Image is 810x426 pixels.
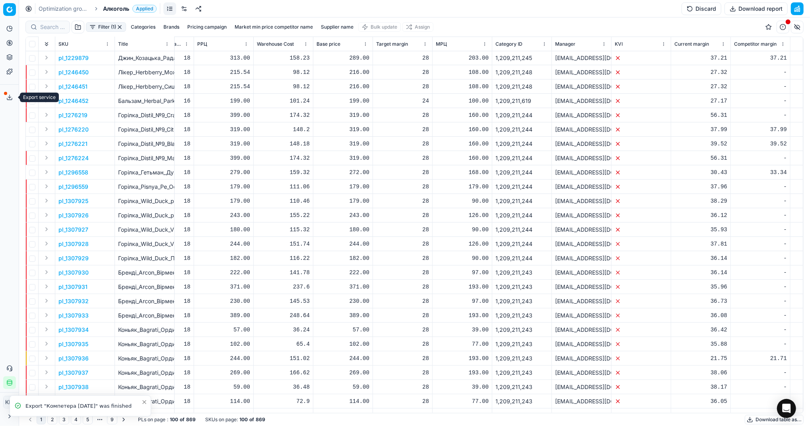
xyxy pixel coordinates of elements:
[128,22,159,32] button: Categories
[317,269,369,277] div: 222.00
[42,368,51,377] button: Expand
[436,254,489,262] div: 90.00
[118,183,171,191] p: Горілка_Pisnya_Ре_Особлива_40%_0.7_л
[184,22,230,32] button: Pricing campaign
[674,68,727,76] div: 27.32
[495,111,548,119] div: 1,209,211,244
[495,197,548,205] div: 1,209,211,244
[734,97,787,105] div: -
[58,312,89,319] button: pl_1307933
[555,240,608,248] div: [EMAIL_ADDRESS][DOMAIN_NAME]
[42,110,51,120] button: Expand
[734,126,787,134] div: 37.99
[58,340,88,348] button: pl_1307935
[103,5,157,13] span: АлкогольApplied
[725,2,788,15] button: Download report
[495,269,548,277] div: 1,209,211,243
[118,68,171,76] p: Лікер_Herbberry_Мохіто_30%_0.5_л
[436,126,489,134] div: 160.00
[42,253,51,263] button: Expand
[555,54,608,62] div: [EMAIL_ADDRESS][DOMAIN_NAME]
[58,283,87,291] button: pl_1307931
[317,183,369,191] div: 179.00
[745,415,804,424] button: Download table as...
[376,83,429,91] div: 28
[37,415,46,424] button: 1
[317,197,369,205] div: 179.00
[734,226,787,234] div: -
[118,283,171,291] p: Бренді_Arcon_Вірменський_3_зірки_40%_0.5_л_
[376,140,429,148] div: 28
[39,5,89,13] a: Optimization groups
[118,269,171,277] p: Бренді_Arcon_Вірменський_3_зірки_40%_0.25_л
[257,154,310,162] div: 174.32
[197,269,250,277] div: 222.00
[118,111,171,119] p: Горілка_Distil_№9_Cranberry_38%_0.5_л
[257,97,310,105] div: 101.24
[436,83,489,91] div: 108.00
[42,81,51,91] button: Expand
[58,369,88,377] button: pl_1307937
[555,154,608,162] div: [EMAIL_ADDRESS][DOMAIN_NAME]
[555,269,608,277] div: [EMAIL_ADDRESS][DOMAIN_NAME]
[495,54,548,62] div: 1,209,211,245
[674,197,727,205] div: 38.29
[436,197,489,205] div: 90.00
[58,383,89,391] button: pl_1307938
[555,297,608,305] div: [EMAIL_ADDRESS][DOMAIN_NAME]
[118,226,171,234] p: Горілка_Wild_Duck_Vip_40%_0.5_л
[160,22,183,32] button: Brands
[58,83,87,91] p: pl_1246451
[376,297,429,305] div: 28
[674,283,727,291] div: 35.96
[495,83,548,91] div: 1,209,211,248
[376,269,429,277] div: 28
[58,240,89,248] p: pl_1307928
[682,2,721,15] button: Discard
[231,22,316,32] button: Market min price competitor name
[495,183,548,191] div: 1,209,211,244
[58,354,89,362] button: pl_1307936
[197,297,250,305] div: 230.00
[42,39,51,49] button: Expand all
[118,154,171,162] p: Горілка_Distil_№9_Marakuya_38%_0.5_л
[118,41,128,47] span: Title
[58,168,88,176] p: pl_1296558
[317,226,369,234] div: 180.00
[118,168,171,176] p: Горілка_Гетьман_Дух_Перемоги_40_%_1_л
[58,297,89,305] p: pl_1307932
[495,140,548,148] div: 1,209,211,244
[495,254,548,262] div: 1,209,211,244
[555,254,608,262] div: [EMAIL_ADDRESS][DOMAIN_NAME]
[376,168,429,176] div: 28
[42,139,51,148] button: Expand
[257,283,310,291] div: 237.6
[674,183,727,191] div: 37.96
[197,54,250,62] div: 313.00
[47,415,57,424] button: 2
[58,140,87,148] p: pl_1276221
[58,154,89,162] button: pl_1276224
[39,5,157,13] nav: breadcrumb
[58,269,89,277] p: pl_1307930
[317,97,369,105] div: 199.00
[58,197,88,205] p: pl_1307925
[20,93,59,102] div: Export service
[436,183,489,191] div: 179.00
[257,269,310,277] div: 141.78
[555,41,575,47] span: Manager
[197,312,250,319] div: 389.00
[495,226,548,234] div: 1,209,211,244
[436,140,489,148] div: 160.00
[118,83,171,91] p: Лікер_Herbberry_Сицилійський_апельсин_30%_0.5_л
[58,97,89,105] button: pl_1246452
[317,254,369,262] div: 182.00
[317,168,369,176] div: 272.00
[197,168,250,176] div: 279.00
[495,240,548,248] div: 1,209,211,244
[58,68,89,76] p: pl_1246450
[376,41,408,47] span: Target margin
[186,416,196,423] strong: 869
